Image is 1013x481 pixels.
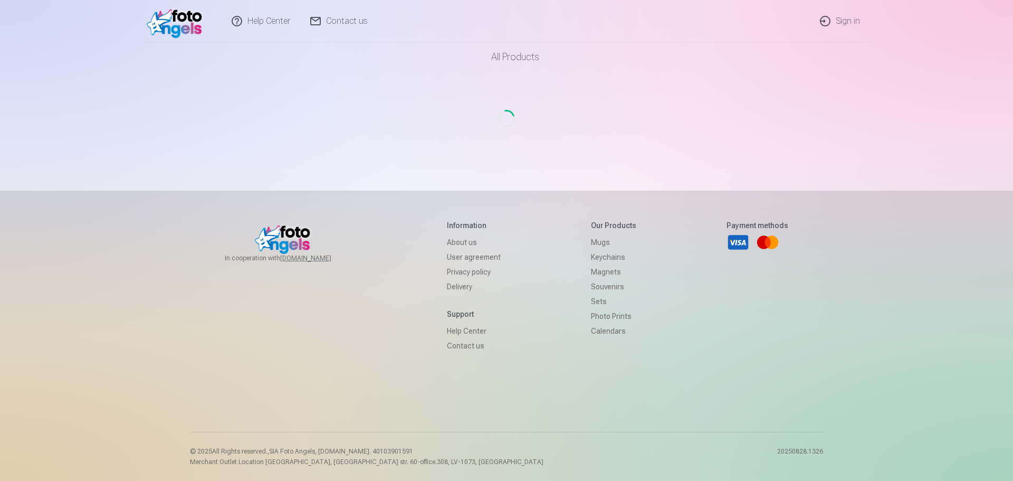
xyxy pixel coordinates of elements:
[591,309,636,324] a: Photo prints
[147,4,207,38] img: /fa1
[190,447,543,456] p: © 2025 All Rights reserved. ,
[447,309,501,319] h5: Support
[777,447,823,466] p: 20250828.1326
[447,220,501,231] h5: Information
[447,324,501,338] a: Help Center
[756,231,779,254] a: Mastercard
[447,250,501,265] a: User agreement
[225,254,357,262] span: In cooperation with
[447,279,501,294] a: Delivery
[462,42,552,72] a: All products
[447,265,501,279] a: Privacy policy
[280,254,357,262] a: [DOMAIN_NAME]
[591,279,636,294] a: Souvenirs
[591,324,636,338] a: Calendars
[447,235,501,250] a: About us
[591,294,636,309] a: Sets
[591,265,636,279] a: Magnets
[591,250,636,265] a: Keychains
[727,220,788,231] h5: Payment methods
[447,338,501,353] a: Contact us
[591,235,636,250] a: Mugs
[727,231,750,254] a: Visa
[591,220,636,231] h5: Our products
[269,448,413,455] span: SIA Foto Angels, [DOMAIN_NAME]. 40103901591
[190,458,543,466] p: Merchant Outlet Location [GEOGRAPHIC_DATA], [GEOGRAPHIC_DATA] str. 60-office.308, LV-1073, [GEOGR...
